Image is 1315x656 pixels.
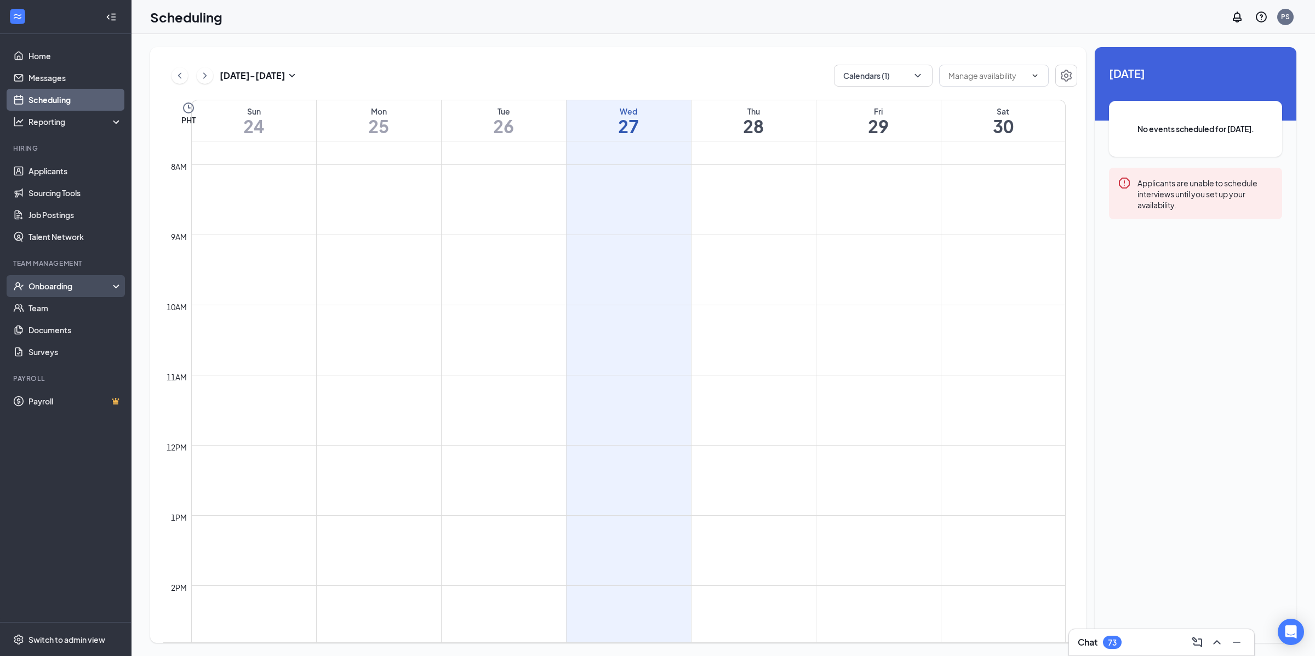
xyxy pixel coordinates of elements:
[442,117,566,135] h1: 26
[28,226,122,248] a: Talent Network
[1108,638,1117,647] div: 73
[691,117,816,135] h1: 28
[691,100,816,141] a: August 28, 2025
[13,259,120,268] div: Team Management
[1131,123,1260,135] span: No events scheduled for [DATE].
[1255,10,1268,24] svg: QuestionInfo
[1109,65,1282,82] span: [DATE]
[192,100,316,141] a: August 24, 2025
[691,106,816,117] div: Thu
[1281,12,1290,21] div: PS
[1078,636,1097,648] h3: Chat
[182,101,195,115] svg: Clock
[13,374,120,383] div: Payroll
[1210,636,1223,649] svg: ChevronUp
[567,117,691,135] h1: 27
[1055,65,1077,87] button: Settings
[1031,71,1039,80] svg: ChevronDown
[106,12,117,22] svg: Collapse
[1060,69,1073,82] svg: Settings
[816,106,941,117] div: Fri
[1230,636,1243,649] svg: Minimize
[816,117,941,135] h1: 29
[28,341,122,363] a: Surveys
[13,281,24,292] svg: UserCheck
[28,319,122,341] a: Documents
[912,70,923,81] svg: ChevronDown
[169,231,189,243] div: 9am
[442,106,566,117] div: Tue
[174,69,185,82] svg: ChevronLeft
[941,100,1066,141] a: August 30, 2025
[28,160,122,182] a: Applicants
[169,511,189,523] div: 1pm
[192,106,316,117] div: Sun
[1278,619,1304,645] div: Open Intercom Messenger
[164,371,189,383] div: 11am
[164,441,189,453] div: 12pm
[220,70,285,82] h3: [DATE] - [DATE]
[317,100,441,141] a: August 25, 2025
[28,67,122,89] a: Messages
[197,67,213,84] button: ChevronRight
[28,182,122,204] a: Sourcing Tools
[1231,10,1244,24] svg: Notifications
[317,106,441,117] div: Mon
[567,100,691,141] a: August 27, 2025
[28,89,122,111] a: Scheduling
[28,634,105,645] div: Switch to admin view
[13,116,24,127] svg: Analysis
[28,204,122,226] a: Job Postings
[567,106,691,117] div: Wed
[1118,176,1131,190] svg: Error
[169,581,189,594] div: 2pm
[285,69,299,82] svg: SmallChevronDown
[1188,634,1206,651] button: ComposeMessage
[442,100,566,141] a: August 26, 2025
[171,67,188,84] button: ChevronLeft
[28,390,122,412] a: PayrollCrown
[28,45,122,67] a: Home
[28,281,113,292] div: Onboarding
[816,100,941,141] a: August 29, 2025
[12,11,23,22] svg: WorkstreamLogo
[169,161,189,173] div: 8am
[1228,634,1245,651] button: Minimize
[834,65,933,87] button: Calendars (1)ChevronDown
[199,69,210,82] svg: ChevronRight
[941,117,1066,135] h1: 30
[28,297,122,319] a: Team
[150,8,222,26] h1: Scheduling
[181,115,196,126] span: PHT
[1191,636,1204,649] svg: ComposeMessage
[192,117,316,135] h1: 24
[948,70,1026,82] input: Manage availability
[317,117,441,135] h1: 25
[1137,176,1273,210] div: Applicants are unable to schedule interviews until you set up your availability.
[28,116,123,127] div: Reporting
[13,634,24,645] svg: Settings
[13,144,120,153] div: Hiring
[1208,634,1226,651] button: ChevronUp
[941,106,1066,117] div: Sat
[164,301,189,313] div: 10am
